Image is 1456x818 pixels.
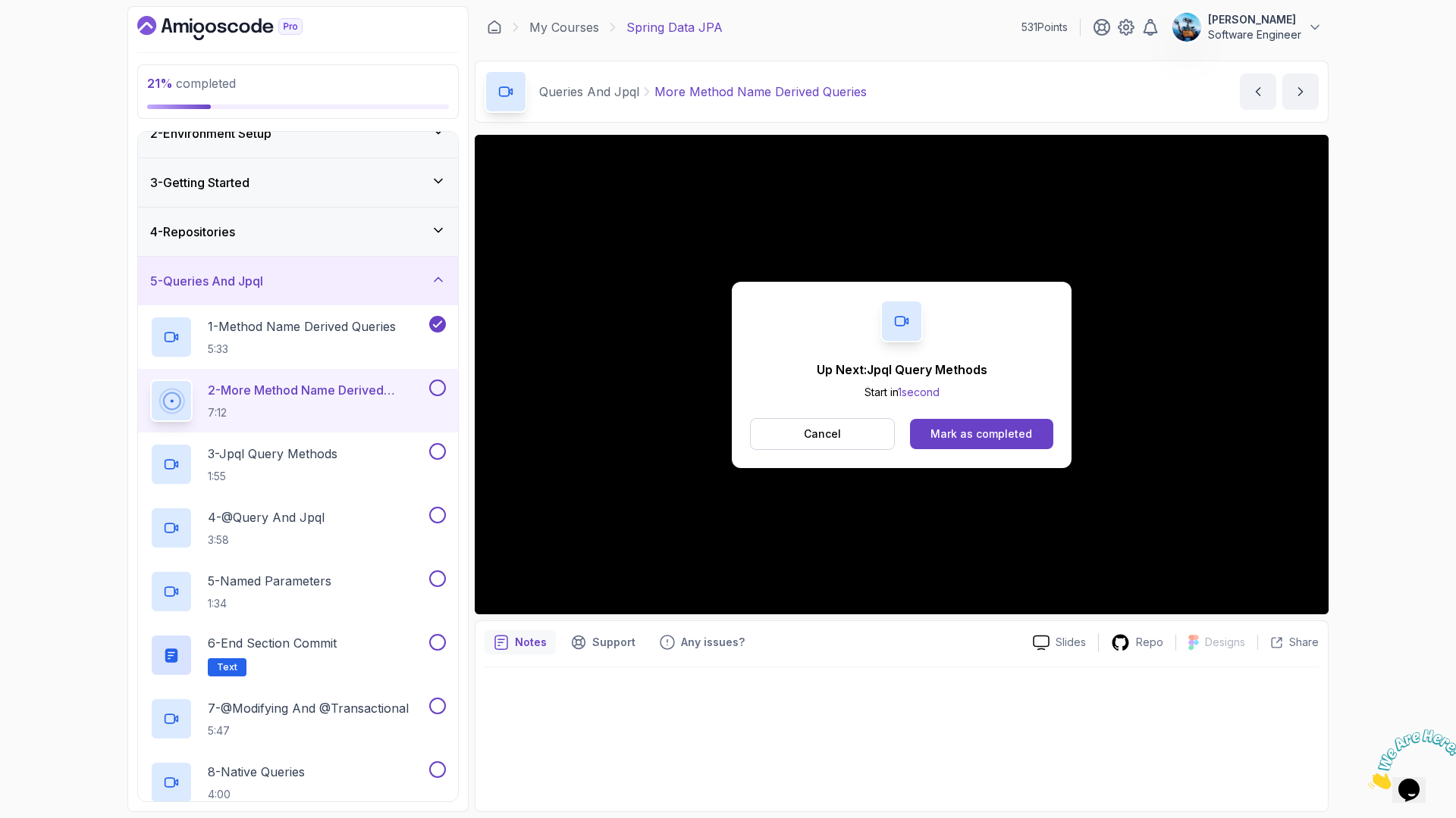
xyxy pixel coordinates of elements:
[208,572,331,590] p: 5 - Named Parameters
[208,634,337,652] p: 6 - End Section Commit
[804,426,841,442] p: Cancel
[651,630,754,654] button: Feedback button
[150,223,235,241] h3: 4 - Repositories
[592,635,635,650] p: Support
[930,426,1032,442] div: Mark as completed
[1056,635,1086,650] p: Slides
[208,342,396,357] p: 5:33
[1099,633,1175,652] a: Repo
[208,445,337,463] p: 3 - Jpql Query Methods
[1208,12,1301,27] p: [PERSON_NAME]
[654,83,867,101] p: More Method Name Derived Queries
[475,135,1329,614] iframe: 2 - More Method Name Derived Queries
[750,418,895,450] button: Cancel
[208,317,396,336] p: 1 - Method Name Derived Queries
[138,158,458,207] button: 3-Getting Started
[147,76,173,91] span: 21 %
[150,761,446,804] button: 8-Native Queries4:00
[208,763,305,781] p: 8 - Native Queries
[150,379,446,422] button: 2-More Method Name Derived Queries7:12
[150,272,263,290] h3: 5 - Queries And Jpql
[150,507,446,549] button: 4-@Query And Jpql3:58
[539,83,639,101] p: Queries And Jpql
[208,381,426,399] p: 2 - More Method Name Derived Queries
[1205,635,1245,650] p: Designs
[150,173,249,192] h3: 3 - Getting Started
[1172,13,1201,42] img: user profile image
[1208,27,1301,42] p: Software Engineer
[137,16,337,40] a: Dashboard
[208,532,325,548] p: 3:58
[910,419,1053,449] button: Mark as completed
[485,630,556,654] button: notes button
[208,787,305,802] p: 4:00
[1289,635,1319,650] p: Share
[626,18,723,36] p: Spring Data JPA
[208,596,331,611] p: 1:34
[217,661,237,673] span: Text
[681,635,745,650] p: Any issues?
[487,20,502,35] a: Dashboard
[150,570,446,613] button: 5-Named Parameters1:34
[138,257,458,305] button: 5-Queries And Jpql
[150,316,446,358] button: 1-Method Name Derived Queries5:33
[515,635,547,650] p: Notes
[6,6,100,66] img: Chat attention grabber
[1021,20,1068,35] p: 531 Points
[1240,73,1276,110] button: previous content
[150,634,446,676] button: 6-End Section CommitText
[1362,723,1456,795] iframe: chat widget
[208,699,409,717] p: 7 - @Modifying And @Transactional
[562,630,645,654] button: Support button
[1282,73,1319,110] button: next content
[208,508,325,526] p: 4 - @Query And Jpql
[1136,635,1163,650] p: Repo
[150,124,271,142] h3: 2 - Environment Setup
[898,386,940,398] span: 1 second
[1172,12,1323,42] button: user profile image[PERSON_NAME]Software Engineer
[529,18,599,36] a: My Courses
[150,698,446,740] button: 7-@Modifying And @Transactional5:47
[208,469,337,484] p: 1:55
[147,76,236,91] span: completed
[1257,635,1319,650] button: Share
[138,208,458,256] button: 4-Repositories
[150,443,446,485] button: 3-Jpql Query Methods1:55
[1021,635,1098,651] a: Slides
[817,361,987,379] p: Up Next: Jpql Query Methods
[208,723,409,738] p: 5:47
[208,405,426,420] p: 7:12
[817,385,987,400] p: Start in
[138,109,458,158] button: 2-Environment Setup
